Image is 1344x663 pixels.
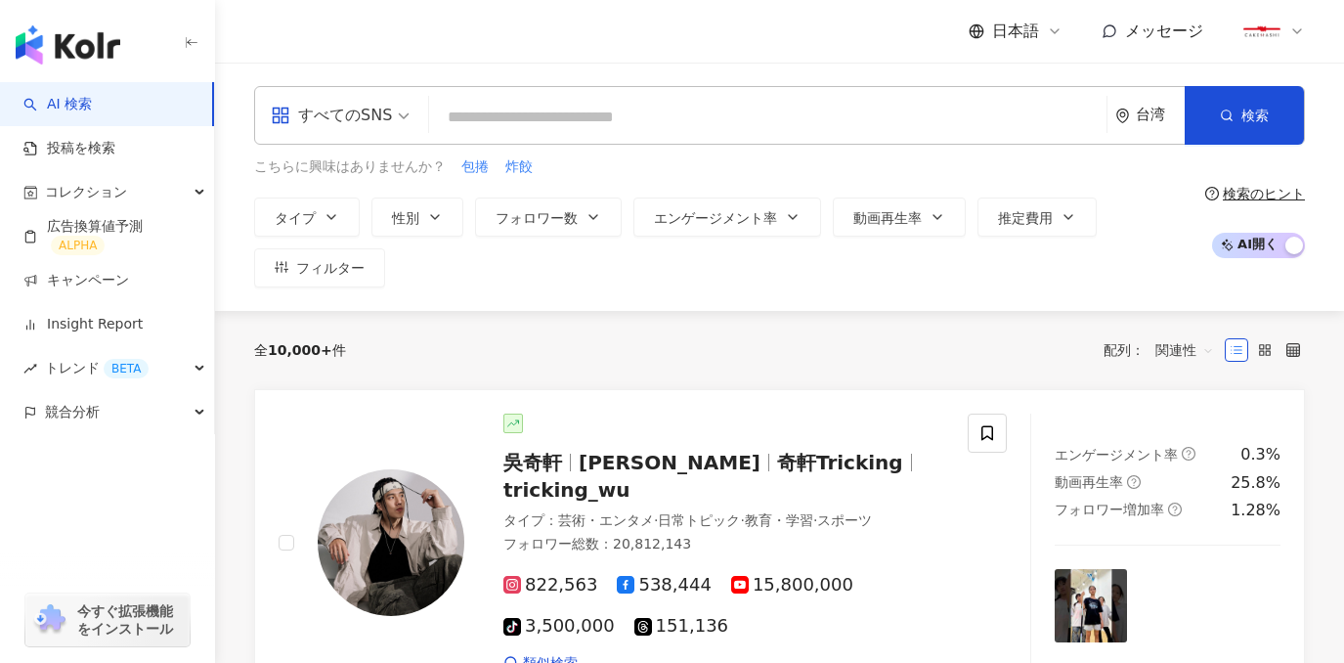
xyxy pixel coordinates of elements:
[16,25,120,65] img: logo
[998,210,1053,226] span: 推定費用
[45,170,127,214] span: コレクション
[977,198,1097,237] button: 推定費用
[1131,569,1203,641] img: post-image
[658,512,740,528] span: 日常トピック
[1240,444,1280,465] div: 0.3%
[461,157,489,177] span: 包捲
[254,342,346,358] div: 全 件
[392,210,419,226] span: 性別
[740,512,744,528] span: ·
[1182,447,1195,461] span: question-circle
[1055,502,1164,517] span: フォロワー増加率
[23,362,37,376] span: rise
[731,575,853,596] span: 15,800,000
[1185,86,1304,145] button: 検索
[1208,569,1280,641] img: post-image
[1223,186,1305,201] div: 検索のヒント
[1136,107,1185,123] div: 台湾
[1127,475,1141,489] span: question-circle
[23,95,92,114] a: searchAI 検索
[77,602,184,638] span: 今すぐ拡張機能をインストール
[654,210,777,226] span: エンゲージメント率
[633,198,821,237] button: エンゲージメント率
[503,535,944,554] div: フォロワー総数 ： 20,812,143
[1231,472,1280,494] div: 25.8%
[1125,22,1203,40] span: メッセージ
[833,198,966,237] button: 動画再生率
[1055,569,1127,641] img: post-image
[268,342,332,358] span: 10,000+
[504,156,534,178] button: 炸餃
[853,210,922,226] span: 動画再生率
[1243,13,1280,50] img: 359824279_785383976458838_6227106914348312772_n.png
[1055,447,1178,463] span: エンゲージメント率
[817,512,872,528] span: スポーツ
[475,198,622,237] button: フォロワー数
[992,21,1039,42] span: 日本語
[654,512,658,528] span: ·
[23,271,129,290] a: キャンペーン
[23,315,143,334] a: Insight Report
[503,478,630,502] span: tricking_wu
[503,575,597,596] span: 822,563
[254,157,446,177] span: こちらに興味はありませんか？
[254,248,385,287] button: フィルター
[558,512,654,528] span: 芸術・エンタメ
[23,139,115,158] a: 投稿を検索
[1104,334,1225,366] div: 配列：
[745,512,813,528] span: 教育・学習
[777,451,903,474] span: 奇軒Tricking
[271,100,392,131] div: すべてのSNS
[45,390,100,434] span: 競合分析
[371,198,463,237] button: 性別
[1055,474,1123,490] span: 動画再生率
[503,451,562,474] span: 吳奇軒
[45,346,149,390] span: トレンド
[104,359,149,378] div: BETA
[617,575,711,596] span: 538,444
[271,106,290,125] span: appstore
[634,616,728,637] span: 151,136
[1241,108,1269,123] span: 検索
[25,594,190,646] a: chrome extension今すぐ拡張機能をインストール
[254,198,360,237] button: タイプ
[503,511,944,531] div: タイプ ：
[505,157,533,177] span: 炸餃
[1155,334,1214,366] span: 関連性
[1115,109,1130,123] span: environment
[460,156,490,178] button: 包捲
[23,217,198,256] a: 広告換算値予測ALPHA
[275,210,316,226] span: タイプ
[813,512,817,528] span: ·
[496,210,578,226] span: フォロワー数
[503,616,615,637] span: 3,500,000
[1231,500,1280,521] div: 1.28%
[296,260,365,276] span: フィルター
[1205,187,1219,200] span: question-circle
[318,469,464,616] img: KOL Avatar
[1168,503,1182,516] span: question-circle
[31,604,68,636] img: chrome extension
[579,451,760,474] span: [PERSON_NAME]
